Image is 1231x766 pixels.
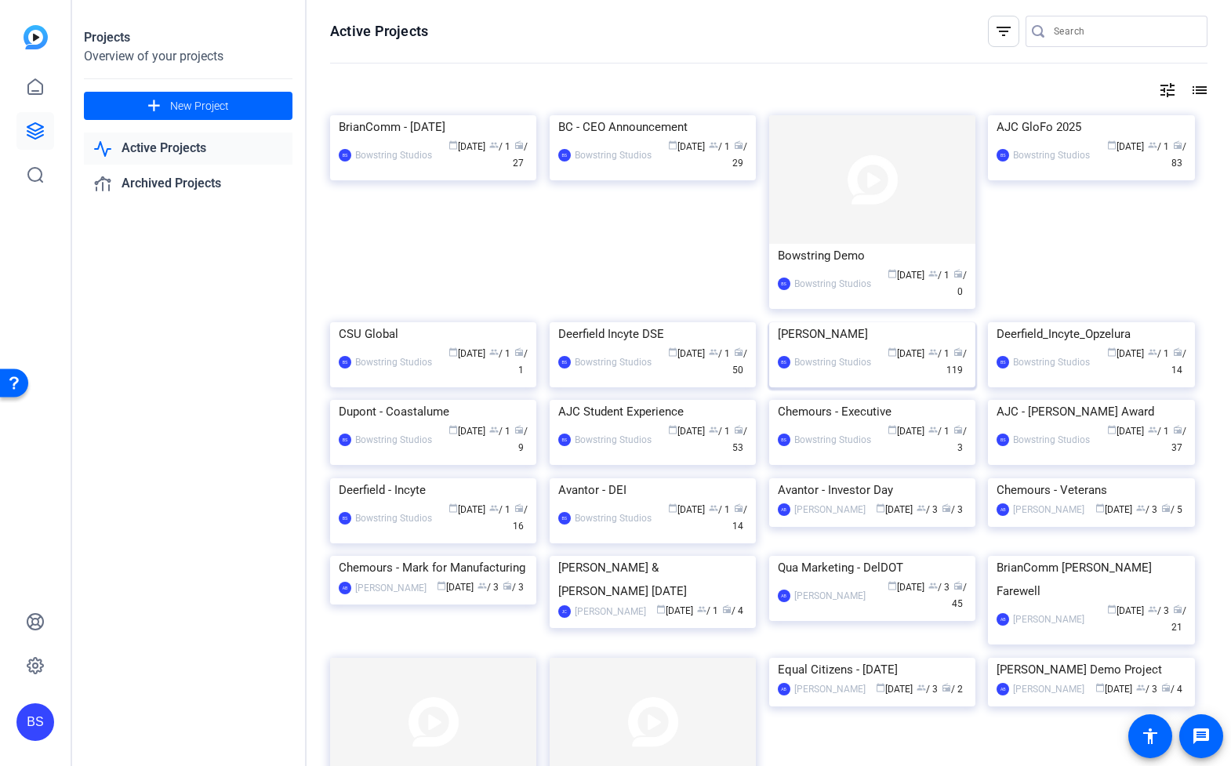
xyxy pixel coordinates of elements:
[514,347,524,357] span: radio
[448,347,458,357] span: calendar_today
[558,115,747,139] div: BC - CEO Announcement
[722,604,732,614] span: radio
[1013,681,1084,697] div: [PERSON_NAME]
[668,348,705,359] span: [DATE]
[355,580,427,596] div: [PERSON_NAME]
[339,582,351,594] div: AB
[514,426,528,453] span: / 9
[917,683,926,692] span: group
[953,347,963,357] span: radio
[668,425,677,434] span: calendar_today
[778,478,967,502] div: Avantor - Investor Day
[1013,612,1084,627] div: [PERSON_NAME]
[1171,605,1186,633] span: / 21
[339,356,351,368] div: BS
[448,503,458,513] span: calendar_today
[778,683,790,695] div: AB
[888,270,924,281] span: [DATE]
[1107,605,1144,616] span: [DATE]
[1095,504,1132,515] span: [DATE]
[942,683,951,692] span: radio
[84,47,292,66] div: Overview of your projects
[1107,347,1117,357] span: calendar_today
[1095,503,1105,513] span: calendar_today
[478,581,487,590] span: group
[1148,347,1157,357] span: group
[928,347,938,357] span: group
[514,140,524,150] span: radio
[1107,348,1144,359] span: [DATE]
[1171,426,1186,453] span: / 37
[330,22,428,41] h1: Active Projects
[339,322,528,346] div: CSU Global
[558,356,571,368] div: BS
[513,504,528,532] span: / 16
[1158,81,1177,100] mat-icon: tune
[448,426,485,437] span: [DATE]
[1148,604,1157,614] span: group
[994,22,1013,41] mat-icon: filter_list
[1095,684,1132,695] span: [DATE]
[1171,348,1186,376] span: / 14
[997,115,1186,139] div: AJC GloFo 2025
[942,504,963,515] span: / 3
[1173,140,1182,150] span: radio
[732,348,747,376] span: / 50
[794,588,866,604] div: [PERSON_NAME]
[953,269,963,278] span: radio
[794,432,871,448] div: Bowstring Studios
[778,244,967,267] div: Bowstring Demo
[722,605,743,616] span: / 4
[1013,354,1090,370] div: Bowstring Studios
[24,25,48,49] img: blue-gradient.svg
[437,582,474,593] span: [DATE]
[448,348,485,359] span: [DATE]
[668,347,677,357] span: calendar_today
[513,141,528,169] span: / 27
[339,478,528,502] div: Deerfield - Incyte
[1192,727,1211,746] mat-icon: message
[1141,727,1160,746] mat-icon: accessibility
[656,604,666,614] span: calendar_today
[928,426,950,437] span: / 1
[888,582,924,593] span: [DATE]
[489,425,499,434] span: group
[1171,141,1186,169] span: / 83
[1054,22,1195,41] input: Search
[888,348,924,359] span: [DATE]
[668,141,705,152] span: [DATE]
[558,478,747,502] div: Avantor - DEI
[1173,347,1182,357] span: radio
[953,425,963,434] span: radio
[794,681,866,697] div: [PERSON_NAME]
[794,276,871,292] div: Bowstring Studios
[942,503,951,513] span: radio
[1107,425,1117,434] span: calendar_today
[489,426,510,437] span: / 1
[558,400,747,423] div: AJC Student Experience
[489,504,510,515] span: / 1
[928,582,950,593] span: / 3
[709,425,718,434] span: group
[1136,684,1157,695] span: / 3
[1148,605,1169,616] span: / 3
[339,115,528,139] div: BrianComm - [DATE]
[503,581,512,590] span: radio
[888,426,924,437] span: [DATE]
[1173,425,1182,434] span: radio
[448,425,458,434] span: calendar_today
[946,348,967,376] span: / 119
[778,356,790,368] div: BS
[339,400,528,423] div: Dupont - Coastalume
[84,28,292,47] div: Projects
[778,658,967,681] div: Equal Citizens - [DATE]
[997,322,1186,346] div: Deerfield_Incyte_Opzelura
[778,556,967,579] div: Qua Marketing - DelDOT
[1107,426,1144,437] span: [DATE]
[928,270,950,281] span: / 1
[339,556,528,579] div: Chemours - Mark for Manufacturing
[1148,141,1169,152] span: / 1
[339,434,351,446] div: BS
[503,582,524,593] span: / 3
[888,581,897,590] span: calendar_today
